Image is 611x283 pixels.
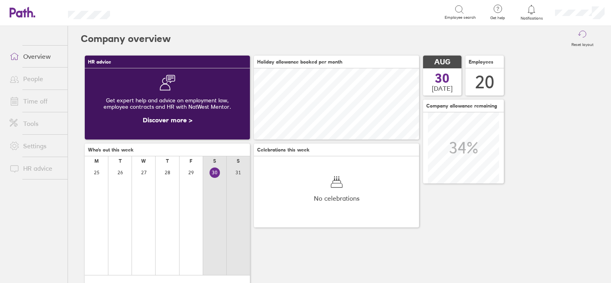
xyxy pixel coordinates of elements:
[3,71,68,87] a: People
[434,58,450,66] span: AUG
[485,16,511,20] span: Get help
[3,160,68,176] a: HR advice
[432,85,453,92] span: [DATE]
[3,93,68,109] a: Time off
[567,26,598,52] button: Reset layout
[519,16,545,21] span: Notifications
[3,48,68,64] a: Overview
[91,91,244,116] div: Get expert help and advice on employment law, employee contracts and HR with NatWest Mentor.
[81,26,171,52] h2: Company overview
[426,103,497,109] span: Company allowance remaining
[141,158,146,164] div: W
[119,158,122,164] div: T
[190,158,192,164] div: F
[213,158,216,164] div: S
[257,147,309,153] span: Celebrations this week
[519,4,545,21] a: Notifications
[237,158,240,164] div: S
[88,59,111,65] span: HR advice
[132,8,152,16] div: Search
[475,72,494,92] div: 20
[469,59,493,65] span: Employees
[94,158,99,164] div: M
[3,138,68,154] a: Settings
[314,195,359,202] span: No celebrations
[435,72,449,85] span: 30
[88,147,134,153] span: Who's out this week
[567,40,598,47] label: Reset layout
[143,116,192,124] a: Discover more >
[166,158,169,164] div: T
[445,15,476,20] span: Employee search
[3,116,68,132] a: Tools
[257,59,342,65] span: Holiday allowance booked per month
